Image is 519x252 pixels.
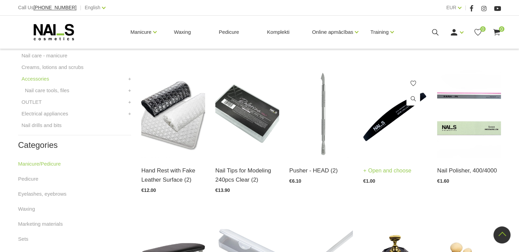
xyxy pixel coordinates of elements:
[128,98,131,106] a: +
[480,26,486,32] span: 0
[85,3,100,12] a: English
[492,28,501,37] a: 0
[18,205,35,213] a: Waxing
[289,166,353,175] a: Pusher - HEAD (2)
[128,86,131,95] a: +
[25,86,69,95] a: Nail care tools, files
[169,16,196,48] a: Waxing
[446,3,457,12] a: EUR
[33,5,76,10] a: [PHONE_NUMBER]
[363,166,411,176] a: Open and choose
[21,75,49,83] a: Accessories
[18,235,28,243] a: Sets
[261,16,295,48] a: Komplekti
[437,166,501,175] a: Nail Polisher, 400/4000
[213,16,244,48] a: Pedicure
[312,18,353,46] a: Online apmācības
[18,3,76,12] div: Call Us
[21,98,42,106] a: OUTLET
[141,187,156,193] span: €12.00
[363,178,375,184] span: €1.00
[215,70,279,157] img: Advantages of express nail tips: Express extension in a few seconds: easy and fast attaching off ...
[21,52,67,60] a: Nail care - manicure
[18,220,63,228] a: Marketing materials
[289,178,301,184] span: €6.10
[465,3,466,12] span: |
[18,141,131,150] h2: Categories
[128,75,131,83] a: +
[215,166,279,184] a: Nail Tips for Modeling 240pcs Clear (2)
[437,70,501,157] img: Durable nail care file/ polisher 400/4000 grit.Used for the treatment of natural nail...
[130,18,152,46] a: Manicure
[289,70,353,157] img: Stainless steel pusher for cuticles...
[18,175,38,183] a: Pedicure
[80,3,81,12] span: |
[141,70,205,157] img: Hand rest with a mat will ensure the client's comfort during manicure. It can also be used as bac...
[474,28,482,37] a: 0
[21,63,84,71] a: Creams, lotions and scrubs
[18,190,67,198] a: Eyelashes, eyebrows
[215,187,230,193] span: €13.90
[128,110,131,118] a: +
[363,70,427,157] img: Plastic file base...
[18,160,61,168] a: Manicure/Pedicure
[141,166,205,184] a: Hand Rest with Fake Leather Surface (2)
[370,18,389,46] a: Training
[499,26,504,32] span: 0
[437,178,449,184] span: €1.60
[21,121,62,129] a: Nail drills and bits
[21,110,68,118] a: Electrical appliances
